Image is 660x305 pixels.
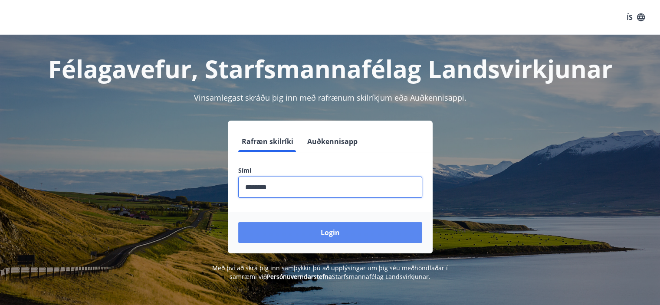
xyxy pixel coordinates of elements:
[304,131,361,152] button: Auðkennisapp
[28,52,632,85] h1: Félagavefur, Starfsmannafélag Landsvirkjunar
[238,222,422,243] button: Login
[194,92,466,103] span: Vinsamlegast skráðu þig inn með rafrænum skilríkjum eða Auðkennisappi.
[212,264,448,281] span: Með því að skrá þig inn samþykkir þú að upplýsingar um þig séu meðhöndlaðar í samræmi við Starfsm...
[622,10,650,25] button: ÍS
[238,131,297,152] button: Rafræn skilríki
[267,272,332,281] a: Persónuverndarstefna
[238,166,422,175] label: Sími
